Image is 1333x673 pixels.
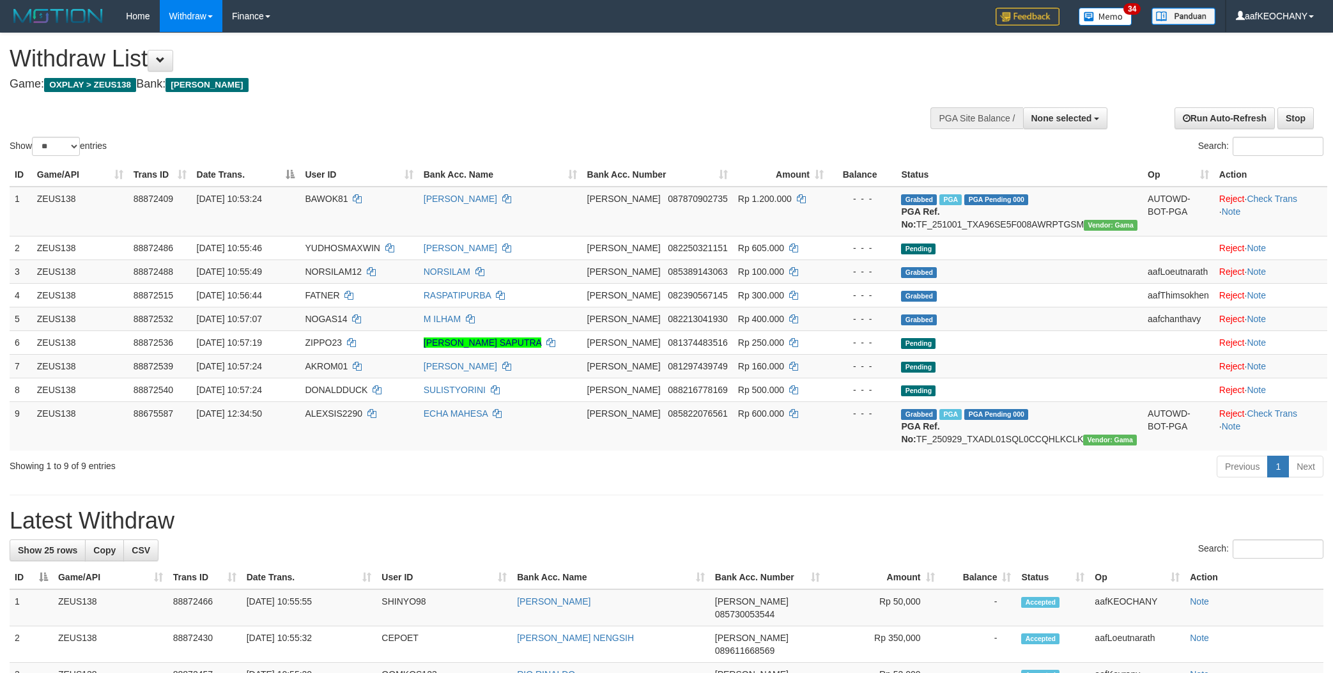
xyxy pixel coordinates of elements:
[1222,206,1241,217] a: Note
[901,194,937,205] span: Grabbed
[1247,337,1266,348] a: Note
[1219,243,1245,253] a: Reject
[10,163,32,187] th: ID
[1143,259,1214,283] td: aafLoeutnarath
[738,290,784,300] span: Rp 300.000
[134,290,173,300] span: 88872515
[305,337,342,348] span: ZIPPO23
[834,336,891,349] div: - - -
[305,243,380,253] span: YUDHOSMAXWIN
[738,385,784,395] span: Rp 500.000
[1190,596,1209,607] a: Note
[715,609,774,619] span: Copy 085730053544 to clipboard
[668,408,727,419] span: Copy 085822076561 to clipboard
[53,566,168,589] th: Game/API: activate to sort column ascending
[668,314,727,324] span: Copy 082213041930 to clipboard
[10,508,1323,534] h1: Latest Withdraw
[1222,421,1241,431] a: Note
[825,626,940,663] td: Rp 350,000
[1023,107,1108,129] button: None selected
[197,385,262,395] span: [DATE] 10:57:24
[715,596,789,607] span: [PERSON_NAME]
[419,163,582,187] th: Bank Acc. Name: activate to sort column ascending
[1219,314,1245,324] a: Reject
[1143,283,1214,307] td: aafThimsokhen
[964,194,1028,205] span: PGA Pending
[940,626,1017,663] td: -
[53,589,168,626] td: ZEUS138
[834,360,891,373] div: - - -
[1219,290,1245,300] a: Reject
[1190,633,1209,643] a: Note
[197,361,262,371] span: [DATE] 10:57:24
[197,337,262,348] span: [DATE] 10:57:19
[1123,3,1141,15] span: 34
[10,454,546,472] div: Showing 1 to 9 of 9 entries
[134,361,173,371] span: 88872539
[1185,566,1323,589] th: Action
[1247,290,1266,300] a: Note
[197,408,262,419] span: [DATE] 12:34:50
[1214,187,1327,236] td: · ·
[1083,435,1137,445] span: Vendor URL: https://trx31.1velocity.biz
[134,194,173,204] span: 88872409
[896,163,1143,187] th: Status
[1084,220,1137,231] span: Vendor URL: https://trx31.1velocity.biz
[134,408,173,419] span: 88675587
[123,539,158,561] a: CSV
[1175,107,1275,129] a: Run Auto-Refresh
[93,545,116,555] span: Copy
[32,259,128,283] td: ZEUS138
[901,409,937,420] span: Grabbed
[1021,597,1059,608] span: Accepted
[668,267,727,277] span: Copy 085389143063 to clipboard
[32,283,128,307] td: ZEUS138
[517,596,590,607] a: [PERSON_NAME]
[10,378,32,401] td: 8
[1090,566,1185,589] th: Op: activate to sort column ascending
[738,337,784,348] span: Rp 250.000
[32,187,128,236] td: ZEUS138
[305,267,362,277] span: NORSILAM12
[32,330,128,354] td: ZEUS138
[10,6,107,26] img: MOTION_logo.png
[1214,401,1327,451] td: · ·
[10,566,53,589] th: ID: activate to sort column descending
[1247,267,1266,277] a: Note
[1219,267,1245,277] a: Reject
[10,236,32,259] td: 2
[1247,243,1266,253] a: Note
[512,566,710,589] th: Bank Acc. Name: activate to sort column ascending
[134,267,173,277] span: 88872488
[715,646,774,656] span: Copy 089611668569 to clipboard
[1288,456,1323,477] a: Next
[1016,566,1090,589] th: Status: activate to sort column ascending
[132,545,150,555] span: CSV
[305,361,348,371] span: AKROM01
[834,383,891,396] div: - - -
[930,107,1022,129] div: PGA Site Balance /
[305,385,367,395] span: DONALDDUCK
[896,401,1143,451] td: TF_250929_TXADL01SQL0CCQHLKCLK
[1233,137,1323,156] input: Search:
[517,633,634,643] a: [PERSON_NAME] NENGSIH
[733,163,829,187] th: Amount: activate to sort column ascending
[996,8,1059,26] img: Feedback.jpg
[10,137,107,156] label: Show entries
[1277,107,1314,129] a: Stop
[32,307,128,330] td: ZEUS138
[134,385,173,395] span: 88872540
[738,314,784,324] span: Rp 400.000
[587,243,661,253] span: [PERSON_NAME]
[1198,137,1323,156] label: Search:
[32,163,128,187] th: Game/API: activate to sort column ascending
[242,626,377,663] td: [DATE] 10:55:32
[1090,626,1185,663] td: aafLoeutnarath
[834,242,891,254] div: - - -
[964,409,1028,420] span: PGA Pending
[834,313,891,325] div: - - -
[134,314,173,324] span: 88872532
[10,401,32,451] td: 9
[1143,163,1214,187] th: Op: activate to sort column ascending
[668,194,727,204] span: Copy 087870902735 to clipboard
